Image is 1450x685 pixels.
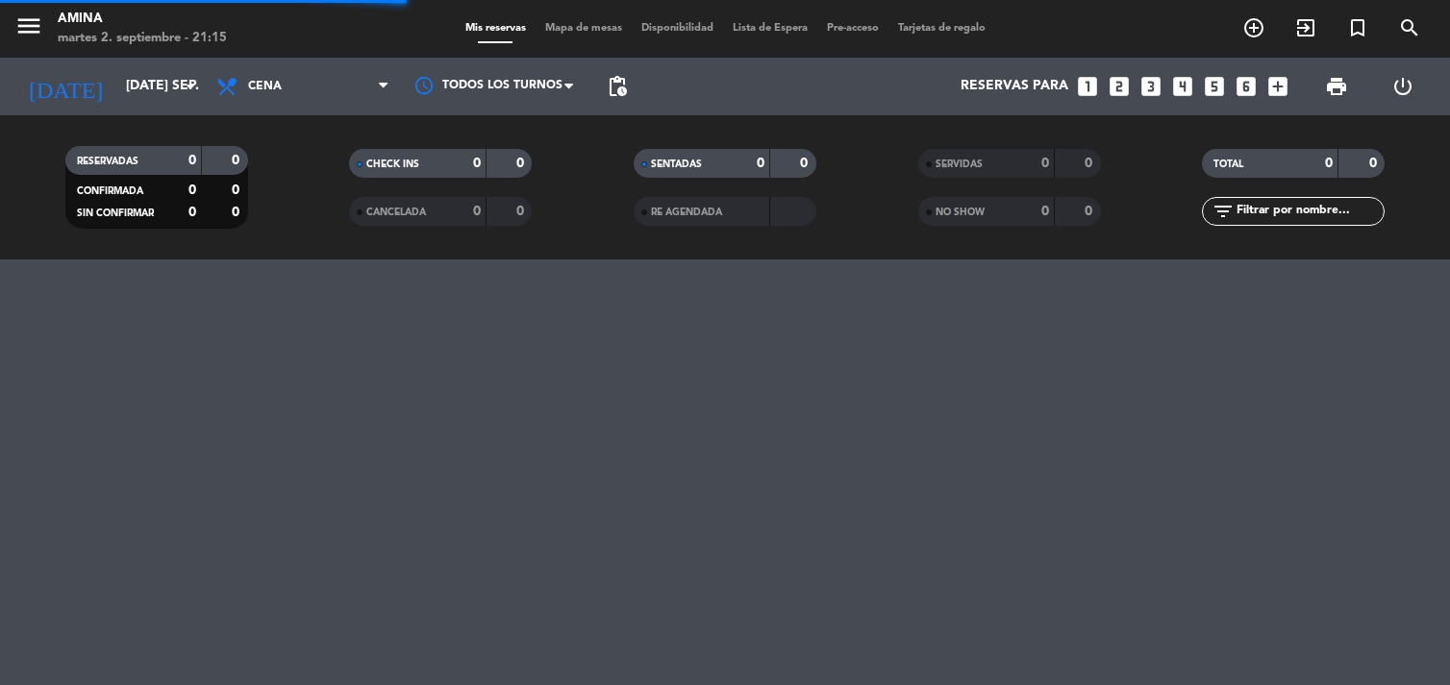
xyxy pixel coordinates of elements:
strong: 0 [1085,205,1096,218]
strong: 0 [1325,157,1333,170]
span: Mapa de mesas [536,23,632,34]
i: looks_one [1075,74,1100,99]
button: menu [14,12,43,47]
i: [DATE] [14,65,116,108]
span: CANCELADA [366,208,426,217]
span: CONFIRMADA [77,186,143,196]
i: exit_to_app [1294,16,1317,39]
span: Mis reservas [456,23,536,34]
strong: 0 [473,205,481,218]
i: power_settings_new [1391,75,1414,98]
div: LOG OUT [1369,58,1436,115]
strong: 0 [516,205,528,218]
div: martes 2. septiembre - 21:15 [58,29,227,48]
i: menu [14,12,43,40]
i: looks_two [1107,74,1132,99]
strong: 0 [188,154,196,167]
i: looks_5 [1202,74,1227,99]
strong: 0 [473,157,481,170]
i: arrow_drop_down [179,75,202,98]
strong: 0 [232,183,243,197]
span: SENTADAS [651,159,702,169]
input: Filtrar por nombre... [1235,201,1384,222]
strong: 0 [188,183,196,197]
i: search [1398,16,1421,39]
span: Pre-acceso [817,23,888,34]
div: Amina [58,10,227,29]
span: SIN CONFIRMAR [77,208,154,218]
strong: 0 [757,157,764,170]
i: looks_3 [1138,74,1163,99]
i: turned_in_not [1346,16,1369,39]
i: filter_list [1212,200,1235,223]
span: TOTAL [1213,159,1243,169]
span: Reserva especial [1332,12,1384,44]
span: BUSCAR [1384,12,1436,44]
span: RESERVADAS [77,157,138,166]
span: Tarjetas de regalo [888,23,995,34]
span: SERVIDAS [936,159,983,169]
span: CHECK INS [366,159,419,169]
strong: 0 [1369,157,1381,170]
strong: 0 [232,206,243,219]
strong: 0 [1041,157,1049,170]
i: looks_4 [1170,74,1195,99]
span: NO SHOW [936,208,985,217]
span: Disponibilidad [632,23,723,34]
span: Lista de Espera [723,23,817,34]
strong: 0 [232,154,243,167]
i: add_circle_outline [1242,16,1265,39]
span: RE AGENDADA [651,208,722,217]
span: WALK IN [1280,12,1332,44]
i: looks_6 [1234,74,1259,99]
span: print [1325,75,1348,98]
i: add_box [1265,74,1290,99]
strong: 0 [800,157,812,170]
strong: 0 [516,157,528,170]
span: Cena [248,80,282,93]
strong: 0 [1085,157,1096,170]
span: pending_actions [606,75,629,98]
span: RESERVAR MESA [1228,12,1280,44]
span: Reservas para [961,79,1068,94]
strong: 0 [1041,205,1049,218]
strong: 0 [188,206,196,219]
